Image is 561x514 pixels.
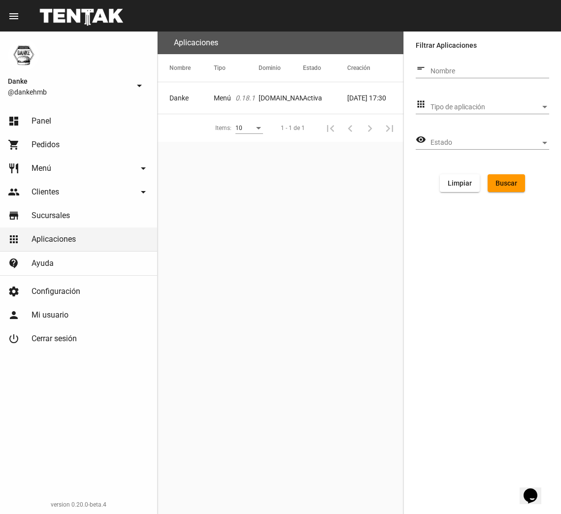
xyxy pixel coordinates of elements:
[214,82,258,114] mat-cell: Menú
[416,63,426,74] mat-icon: short_text
[430,139,549,147] mat-select: Estado
[8,257,20,269] mat-icon: contact_support
[32,211,70,221] span: Sucursales
[8,500,149,510] div: version 0.20.0-beta.4
[8,139,20,151] mat-icon: shopping_cart
[32,334,77,344] span: Cerrar sesión
[8,10,20,22] mat-icon: menu
[158,82,214,114] mat-cell: Danke
[303,54,347,82] mat-header-cell: Estado
[488,174,525,192] button: Buscar
[495,179,517,187] span: Buscar
[32,163,51,173] span: Menú
[303,82,347,114] mat-cell: Activa
[214,54,258,82] mat-header-cell: Tipo
[158,32,403,54] flou-section-header: Aplicaciones
[158,54,214,82] mat-header-cell: Nombre
[8,333,20,345] mat-icon: power_settings_new
[8,75,130,87] span: Danke
[32,116,51,126] span: Panel
[448,179,472,187] span: Limpiar
[32,258,54,268] span: Ayuda
[137,186,149,198] mat-icon: arrow_drop_down
[174,36,218,50] h3: Aplicaciones
[430,103,540,111] span: Tipo de aplicación
[32,310,68,320] span: Mi usuario
[430,139,540,147] span: Estado
[8,286,20,297] mat-icon: settings
[416,134,426,146] mat-icon: visibility
[8,186,20,198] mat-icon: people
[321,118,340,138] button: Primera
[347,82,403,114] mat-cell: [DATE] 17:30
[133,80,145,92] mat-icon: arrow_drop_down
[416,39,549,51] label: Filtrar Aplicaciones
[380,118,399,138] button: Última
[347,54,403,82] mat-header-cell: Creación
[430,67,549,75] input: Nombre
[8,87,130,97] span: @dankehmb
[340,118,360,138] button: Anterior
[416,98,426,110] mat-icon: apps
[8,233,20,245] mat-icon: apps
[281,123,305,133] div: 1 - 1 de 1
[215,123,231,133] div: Items:
[137,162,149,174] mat-icon: arrow_drop_down
[8,39,39,71] img: 1d4517d0-56da-456b-81f5-6111ccf01445.png
[259,82,303,114] mat-cell: [DOMAIN_NAME]
[430,103,549,111] mat-select: Tipo de aplicación
[32,287,80,296] span: Configuración
[520,475,551,504] iframe: chat widget
[32,140,60,150] span: Pedidos
[8,309,20,321] mat-icon: person
[259,54,303,82] mat-header-cell: Dominio
[8,162,20,174] mat-icon: restaurant
[8,115,20,127] mat-icon: dashboard
[8,210,20,222] mat-icon: store
[235,93,255,103] i: 0.18.1
[32,187,59,197] span: Clientes
[235,125,263,132] mat-select: Items:
[235,125,242,131] span: 10
[440,174,480,192] button: Limpiar
[32,234,76,244] span: Aplicaciones
[360,118,380,138] button: Siguiente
